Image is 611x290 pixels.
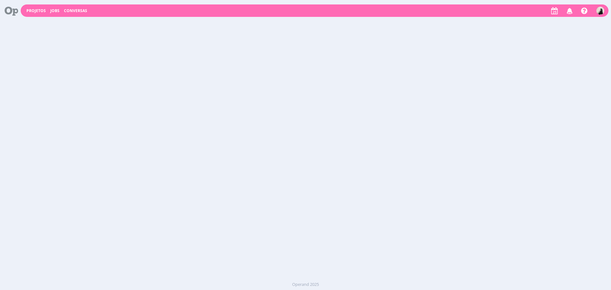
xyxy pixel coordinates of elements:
button: Projetos [25,8,48,13]
button: R [596,5,605,16]
button: Conversas [62,8,89,13]
img: R [596,7,604,15]
a: Jobs [50,8,60,13]
a: Projetos [26,8,46,13]
button: Jobs [48,8,61,13]
a: Conversas [64,8,87,13]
